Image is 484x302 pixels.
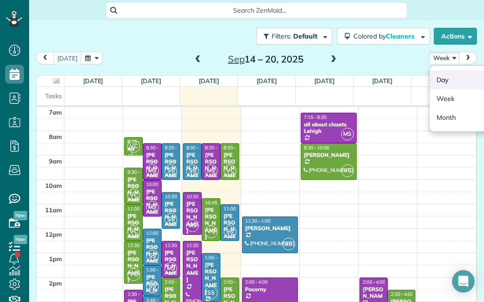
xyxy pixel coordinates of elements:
span: 12:30 - 2:00 [165,242,190,248]
span: 10:30 - 12:15 [186,194,214,200]
a: [DATE] [83,77,103,85]
span: 2:30 - 4:00 [391,291,414,297]
span: VC [127,225,140,238]
span: VC [127,189,140,201]
div: all about closets Lehigh [304,121,354,135]
span: 12:00 - 1:30 [146,230,172,236]
span: 12pm [45,231,62,238]
span: Default [293,32,318,40]
span: SS [282,238,295,250]
div: [PERSON_NAME] [146,188,159,222]
span: 2:00 - 4:00 [363,279,385,285]
a: Filters: Default [251,28,332,45]
span: 10am [45,182,62,189]
span: 2:00 - 4:00 [245,279,268,285]
span: SS [164,164,177,177]
span: SS [186,164,199,177]
button: Colored byCleaners [337,28,430,45]
span: VC [224,164,236,177]
span: 1:30 - 2:45 [146,267,169,273]
span: 9:30 - 11:00 [127,169,153,175]
span: SS [224,225,236,238]
span: 9am [49,157,62,165]
span: MS [205,164,218,177]
span: SS [146,250,159,263]
span: 8:15 - 9:00 [127,139,150,145]
span: 7am [49,108,62,116]
span: 12:30 - 2:15 [127,242,153,248]
span: Tasks [45,92,62,100]
span: 10:30 - 12:00 [165,194,193,200]
div: [PERSON_NAME] [186,201,199,234]
span: 12:30 - 4:00 [186,242,211,248]
span: 8:30 - 10:00 [146,145,172,151]
span: MS [164,262,177,275]
button: Filters: Default [256,28,332,45]
a: [DATE] [199,77,219,85]
div: [PERSON_NAME] [204,152,218,186]
span: Sep [228,53,245,65]
div: [PERSON_NAME] [127,176,140,210]
span: 8:30 - 10:00 [186,145,211,151]
div: [PERSON_NAME] [146,152,159,186]
button: prev [36,52,54,64]
span: 8:30 - 10:00 [304,145,329,151]
span: VC [127,268,140,281]
div: [PERSON_NAME] [245,225,295,232]
div: [PERSON_NAME] [186,152,199,186]
span: Filters: [272,32,291,40]
div: Open Intercom Messenger [452,270,475,293]
span: 8:30 - 10:00 [205,145,230,151]
div: [PERSON_NAME] [204,262,218,295]
a: [DATE] [372,77,392,85]
span: 1:00 - 3:00 [205,255,227,261]
span: VC [341,164,354,177]
span: 11am [45,206,62,214]
span: New [14,235,27,244]
div: Pocorny [245,286,295,293]
span: 2:00 - 4:00 [224,279,246,285]
span: 2:30 - 4:00 [127,291,150,297]
span: 8:30 - 10:00 [165,145,190,151]
div: [PERSON_NAME] Peak [127,249,140,297]
div: [PERSON_NAME] [304,152,354,158]
span: SS [164,213,177,226]
span: MS [341,128,354,140]
span: VC [127,140,140,153]
div: [PERSON_NAME] [164,152,178,186]
div: [PERSON_NAME] [223,152,236,186]
span: 11:30 - 1:00 [245,218,271,224]
span: 11:00 - 12:30 [127,206,156,212]
span: 8:30 - 10:00 [224,145,249,151]
span: MS [146,201,159,214]
span: MS [146,164,159,177]
span: Cleaners [386,32,416,40]
span: 8am [49,133,62,140]
span: MS [186,219,199,232]
span: 7:15 - 8:30 [304,114,327,120]
div: [PERSON_NAME] [186,249,199,283]
span: SS [205,287,218,299]
h2: 14 – 20, 2025 [207,54,324,64]
div: [PERSON_NAME] [127,213,140,247]
span: New [14,211,27,220]
span: VC [205,225,218,238]
span: 10:45 - 12:30 [205,200,233,206]
button: [DATE] [53,52,82,64]
span: 1pm [49,255,62,263]
span: 10:00 - 11:30 [146,181,174,187]
div: [PERSON_NAME] [204,207,218,240]
a: [DATE] [314,77,335,85]
div: [PERSON_NAME] [223,213,236,247]
button: Week [429,52,460,64]
button: next [459,52,477,64]
span: SS [146,280,159,293]
div: [PERSON_NAME] [164,249,178,283]
span: 11:00 - 12:30 [224,206,252,212]
span: 2:00 - 4:00 [165,279,187,285]
a: [DATE] [257,77,277,85]
button: Actions [434,28,477,45]
span: 2pm [49,279,62,287]
div: [PERSON_NAME] [164,201,178,234]
a: [DATE] [141,77,161,85]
